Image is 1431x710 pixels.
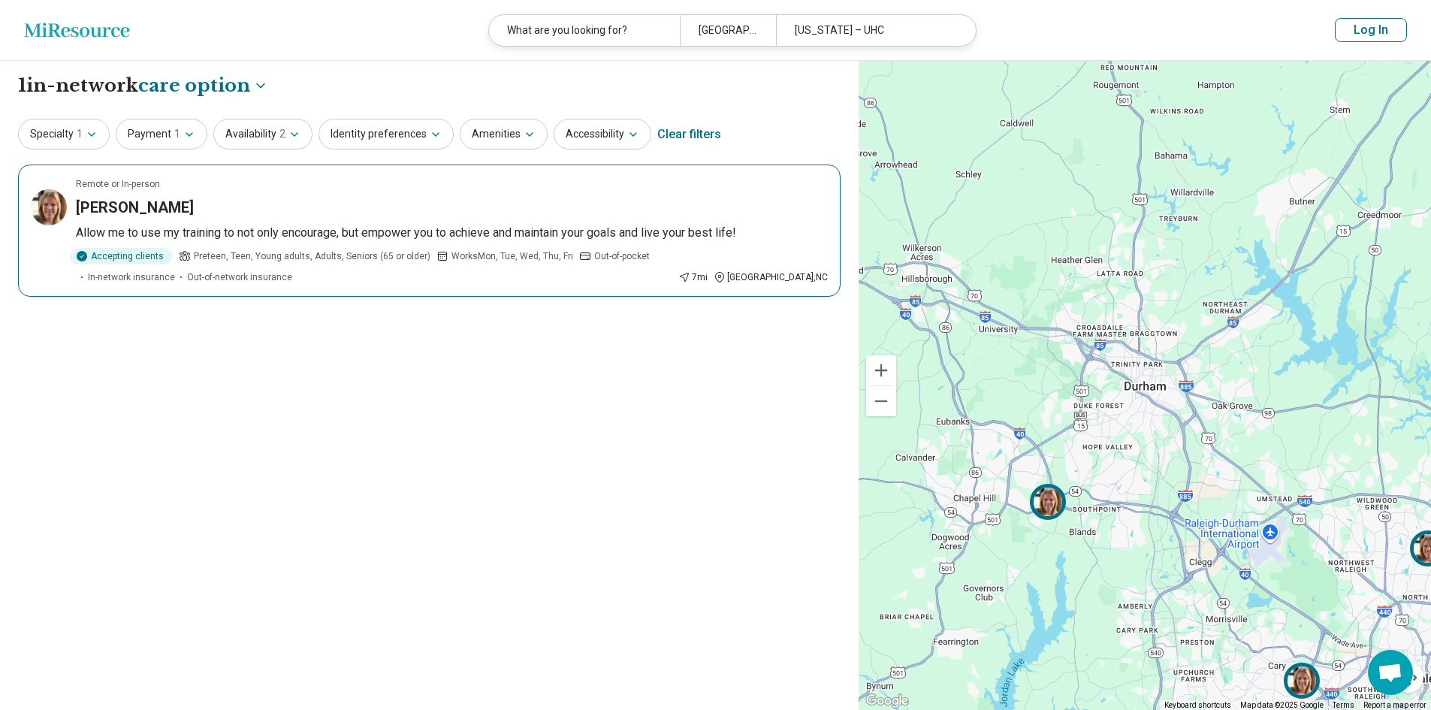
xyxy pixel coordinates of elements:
[174,126,180,142] span: 1
[489,15,680,46] div: What are you looking for?
[138,73,250,98] span: care option
[1240,701,1324,709] span: Map data ©2025 Google
[1368,650,1413,695] div: Open chat
[460,119,548,150] button: Amenities
[213,119,312,150] button: Availability2
[187,270,292,284] span: Out-of-network insurance
[70,248,173,264] div: Accepting clients
[554,119,651,150] button: Accessibility
[1335,18,1407,42] button: Log In
[1333,701,1354,709] a: Terms (opens in new tab)
[77,126,83,142] span: 1
[18,119,110,150] button: Specialty1
[866,386,896,416] button: Zoom out
[657,116,721,153] div: Clear filters
[138,73,268,98] button: Care options
[116,119,207,150] button: Payment1
[678,270,708,284] div: 7 mi
[88,270,175,284] span: In-network insurance
[680,15,775,46] div: [GEOGRAPHIC_DATA], [GEOGRAPHIC_DATA]
[866,355,896,385] button: Zoom in
[1363,701,1426,709] a: Report a map error
[279,126,285,142] span: 2
[714,270,828,284] div: [GEOGRAPHIC_DATA] , NC
[194,249,430,263] span: Preteen, Teen, Young adults, Adults, Seniors (65 or older)
[594,249,650,263] span: Out-of-pocket
[776,15,967,46] div: [US_STATE] – UHC
[76,177,160,191] p: Remote or In-person
[451,249,573,263] span: Works Mon, Tue, Wed, Thu, Fri
[76,197,194,218] h3: [PERSON_NAME]
[18,73,268,98] h1: 1 in-network
[76,224,828,242] p: Allow me to use my training to not only encourage, but empower you to achieve and maintain your g...
[319,119,454,150] button: Identity preferences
